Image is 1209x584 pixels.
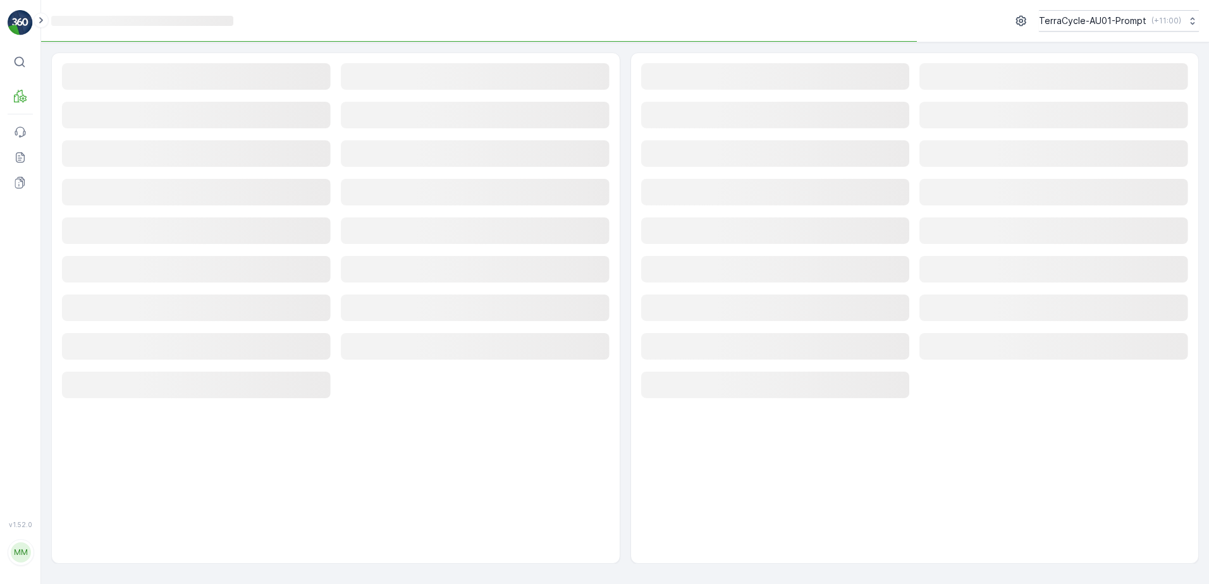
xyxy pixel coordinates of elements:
span: v 1.52.0 [8,521,33,528]
p: TerraCycle-AU01-Prompt [1039,15,1146,27]
p: ( +11:00 ) [1151,16,1181,26]
button: TerraCycle-AU01-Prompt(+11:00) [1039,10,1199,32]
button: MM [8,531,33,574]
img: logo [8,10,33,35]
div: MM [11,542,31,563]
